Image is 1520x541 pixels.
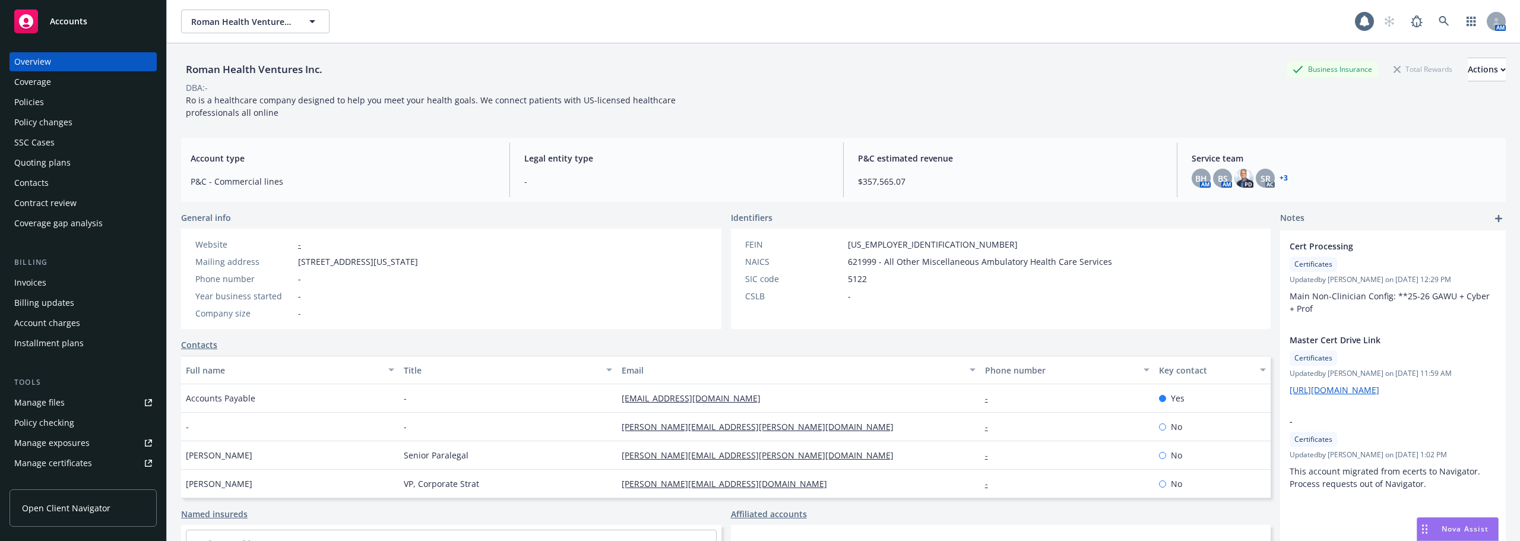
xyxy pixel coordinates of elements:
[195,307,293,319] div: Company size
[9,273,157,292] a: Invoices
[14,434,90,453] div: Manage exposures
[1171,420,1182,433] span: No
[186,81,208,94] div: DBA: -
[298,307,301,319] span: -
[9,334,157,353] a: Installment plans
[524,152,829,164] span: Legal entity type
[731,211,772,224] span: Identifiers
[14,133,55,152] div: SSC Cases
[14,52,51,71] div: Overview
[1290,274,1496,285] span: Updated by [PERSON_NAME] on [DATE] 12:29 PM
[195,238,293,251] div: Website
[1388,62,1458,77] div: Total Rewards
[1171,477,1182,490] span: No
[985,478,997,489] a: -
[186,392,255,404] span: Accounts Payable
[1218,172,1228,185] span: BS
[985,364,1137,377] div: Phone number
[980,356,1155,384] button: Phone number
[9,5,157,38] a: Accounts
[1290,240,1465,252] span: Cert Processing
[191,15,294,28] span: Roman Health Ventures Inc.
[1159,364,1253,377] div: Key contact
[1417,517,1499,541] button: Nova Assist
[9,257,157,268] div: Billing
[186,420,189,433] span: -
[404,364,599,377] div: Title
[1459,10,1483,33] a: Switch app
[1171,392,1185,404] span: Yes
[181,10,330,33] button: Roman Health Ventures Inc.
[14,393,65,412] div: Manage files
[9,113,157,132] a: Policy changes
[14,214,103,233] div: Coverage gap analysis
[1290,450,1496,460] span: Updated by [PERSON_NAME] on [DATE] 1:02 PM
[186,449,252,461] span: [PERSON_NAME]
[1171,449,1182,461] span: No
[14,314,80,333] div: Account charges
[731,508,807,520] a: Affiliated accounts
[1154,356,1271,384] button: Key contact
[1417,518,1432,540] div: Drag to move
[9,377,157,388] div: Tools
[404,477,479,490] span: VP, Corporate Strat
[14,474,74,493] div: Manage claims
[1290,290,1492,314] span: Main Non-Clinician Config: **25-26 GAWU + Cyber + Prof
[622,393,770,404] a: [EMAIL_ADDRESS][DOMAIN_NAME]
[14,293,74,312] div: Billing updates
[1294,353,1332,363] span: Certificates
[9,434,157,453] a: Manage exposures
[9,413,157,432] a: Policy checking
[195,255,293,268] div: Mailing address
[745,290,843,302] div: CSLB
[9,314,157,333] a: Account charges
[9,52,157,71] a: Overview
[1290,466,1483,489] span: This account migrated from ecerts to Navigator. Process requests out of Navigator.
[404,420,407,433] span: -
[524,175,829,188] span: -
[14,454,92,473] div: Manage certificates
[195,290,293,302] div: Year business started
[622,478,837,489] a: [PERSON_NAME][EMAIL_ADDRESS][DOMAIN_NAME]
[9,214,157,233] a: Coverage gap analysis
[186,94,678,118] span: Ro is a healthcare company designed to help you meet your health goals. We connect patients with ...
[404,392,407,404] span: -
[191,152,495,164] span: Account type
[181,62,327,77] div: Roman Health Ventures Inc.
[298,273,301,285] span: -
[745,273,843,285] div: SIC code
[9,72,157,91] a: Coverage
[9,454,157,473] a: Manage certificates
[50,17,87,26] span: Accounts
[1234,169,1253,188] img: photo
[9,93,157,112] a: Policies
[622,450,903,461] a: [PERSON_NAME][EMAIL_ADDRESS][PERSON_NAME][DOMAIN_NAME]
[1442,524,1489,534] span: Nova Assist
[848,290,851,302] span: -
[181,508,248,520] a: Named insureds
[181,211,231,224] span: General info
[9,474,157,493] a: Manage claims
[181,356,399,384] button: Full name
[848,238,1018,251] span: [US_EMPLOYER_IDENTIFICATION_NUMBER]
[14,93,44,112] div: Policies
[14,113,72,132] div: Policy changes
[745,255,843,268] div: NAICS
[622,421,903,432] a: [PERSON_NAME][EMAIL_ADDRESS][PERSON_NAME][DOMAIN_NAME]
[14,72,51,91] div: Coverage
[9,153,157,172] a: Quoting plans
[9,133,157,152] a: SSC Cases
[1377,10,1401,33] a: Start snowing
[1290,415,1465,428] span: -
[9,194,157,213] a: Contract review
[848,273,867,285] span: 5122
[985,421,997,432] a: -
[1432,10,1456,33] a: Search
[1294,434,1332,445] span: Certificates
[1280,175,1288,182] a: +3
[985,450,997,461] a: -
[1468,58,1506,81] button: Actions
[745,238,843,251] div: FEIN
